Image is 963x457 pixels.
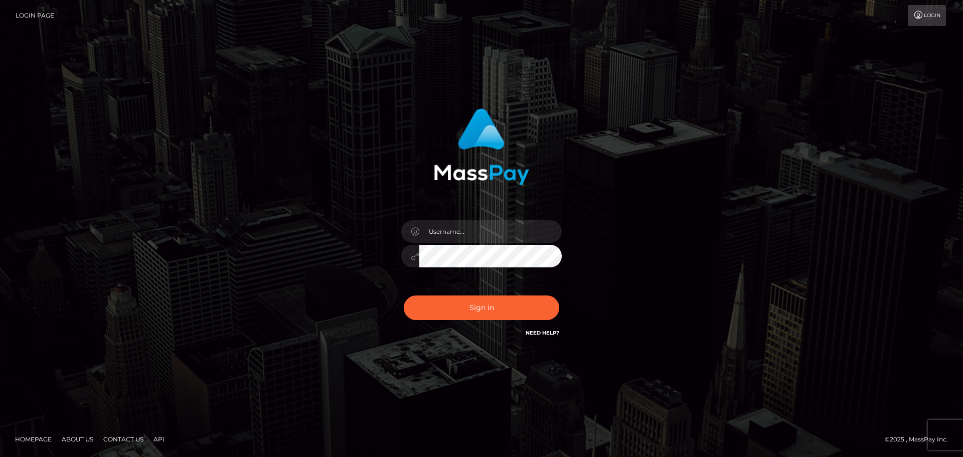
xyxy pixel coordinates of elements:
input: Username... [419,220,562,243]
a: Homepage [11,431,56,447]
a: About Us [58,431,97,447]
button: Sign in [404,295,559,320]
a: Login [908,5,946,26]
img: MassPay Login [434,108,529,185]
a: Need Help? [526,330,559,336]
a: Login Page [16,5,54,26]
div: © 2025 , MassPay Inc. [885,434,955,445]
a: Contact Us [99,431,147,447]
a: API [149,431,169,447]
